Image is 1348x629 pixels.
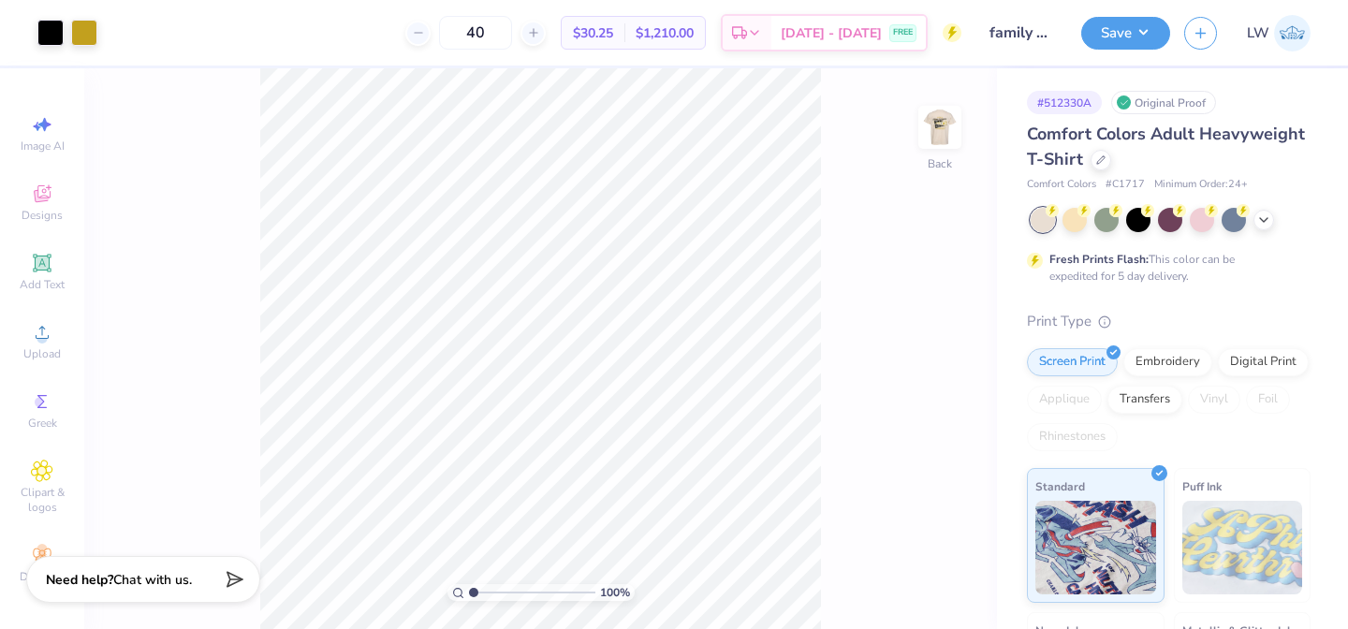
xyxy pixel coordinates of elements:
[23,346,61,361] span: Upload
[20,277,65,292] span: Add Text
[1027,423,1118,451] div: Rhinestones
[1027,177,1096,193] span: Comfort Colors
[1111,91,1216,114] div: Original Proof
[1081,17,1170,50] button: Save
[573,23,613,43] span: $30.25
[21,139,65,154] span: Image AI
[1027,91,1102,114] div: # 512330A
[1107,386,1182,414] div: Transfers
[28,416,57,431] span: Greek
[1035,501,1156,594] img: Standard
[1274,15,1311,51] img: Lauren Winslow
[1027,348,1118,376] div: Screen Print
[636,23,694,43] span: $1,210.00
[113,571,192,589] span: Chat with us.
[1049,251,1280,285] div: This color can be expedited for 5 day delivery.
[1049,252,1149,267] strong: Fresh Prints Flash:
[1182,476,1222,496] span: Puff Ink
[1247,22,1269,44] span: LW
[1218,348,1309,376] div: Digital Print
[1035,476,1085,496] span: Standard
[9,485,75,515] span: Clipart & logos
[20,569,65,584] span: Decorate
[893,26,913,39] span: FREE
[928,155,952,172] div: Back
[46,571,113,589] strong: Need help?
[1247,15,1311,51] a: LW
[1123,348,1212,376] div: Embroidery
[1027,386,1102,414] div: Applique
[1246,386,1290,414] div: Foil
[439,16,512,50] input: – –
[1182,501,1303,594] img: Puff Ink
[975,14,1067,51] input: Untitled Design
[1106,177,1145,193] span: # C1717
[1027,311,1311,332] div: Print Type
[1188,386,1240,414] div: Vinyl
[600,584,630,601] span: 100 %
[1154,177,1248,193] span: Minimum Order: 24 +
[781,23,882,43] span: [DATE] - [DATE]
[921,109,959,146] img: Back
[22,208,63,223] span: Designs
[1027,123,1305,170] span: Comfort Colors Adult Heavyweight T-Shirt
